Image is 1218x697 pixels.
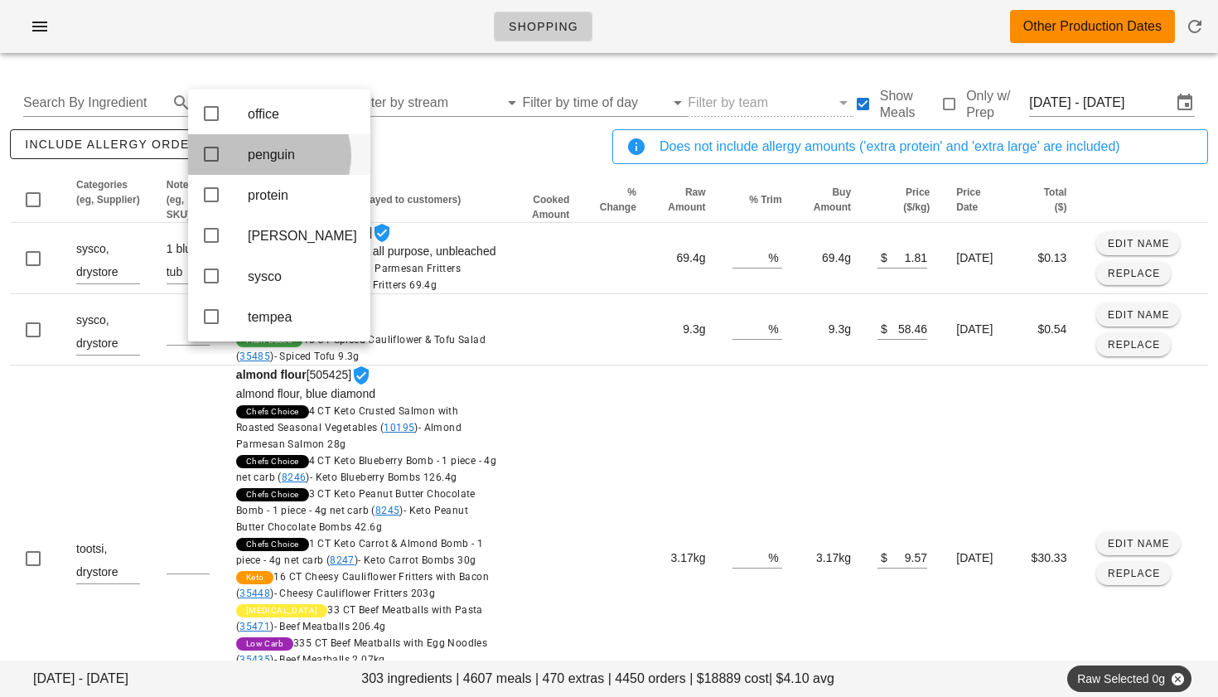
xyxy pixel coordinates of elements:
span: Chefs Choice [246,538,299,551]
span: Chefs Choice [246,488,299,501]
a: 35435 [239,654,270,666]
span: 335 CT Beef Meatballs with Egg Noodles ( ) [236,637,487,666]
span: Edit Name [1107,538,1170,549]
th: Price ($/kg): Not sorted. Activate to sort ascending. [864,177,943,223]
span: 3 CT Keto Peanut Butter Chocolate Bomb - 1 piece - 4g net carb ( ) [236,488,476,533]
span: Edit Name [1107,238,1170,249]
td: [DATE] [943,223,1010,294]
span: Categories (eg, Supplier) [76,179,140,206]
button: Replace [1096,562,1170,585]
th: Cooked Amount: Not sorted. Activate to sort ascending. [511,177,582,223]
a: 35448 [239,588,270,599]
span: Shopping [508,20,578,33]
span: % Trim [749,194,781,206]
span: include allergy orders [24,138,207,151]
span: - Keto Blueberry Bombs 126.4g [310,472,457,483]
label: Show Meals [880,88,940,121]
td: [DATE] [943,294,1010,365]
span: | $4.10 avg [769,669,834,689]
label: Only w/ Prep [966,88,1029,121]
div: $ [877,317,887,339]
button: Replace [1096,333,1170,356]
div: Does not include allergy amounts ('extra protein' and 'extra large' are included) [660,137,1194,157]
span: Raw Amount [668,186,705,213]
a: Shopping [494,12,592,41]
a: 10195 [384,422,414,433]
button: Edit Name [1096,303,1180,327]
span: 33 CT Beef Meatballs with Pasta ( ) [236,604,483,632]
div: Filter by time of day [522,90,688,116]
button: Edit Name [1096,232,1180,255]
td: 69.4g [650,223,719,294]
span: Price ($/kg) [903,186,930,213]
a: 35485 [239,351,270,362]
span: Notes (eg, SKU) [167,179,194,220]
span: Replace [1107,268,1161,279]
div: [PERSON_NAME] [248,228,357,244]
th: Categories (eg, Supplier): Not sorted. Activate to sort ascending. [63,177,153,223]
div: $ [877,546,887,568]
span: Buy Amount [814,186,851,213]
button: include allergy orders [10,129,221,159]
th: Buy Amount: Not sorted. Activate to sort ascending. [795,177,864,223]
button: Edit Name [1096,532,1180,555]
div: Other Production Dates [1023,17,1162,36]
div: % [768,317,781,339]
span: [MEDICAL_DATA] [246,604,318,617]
span: Chefs Choice [246,405,299,419]
th: Price Date: Not sorted. Activate to sort ascending. [943,177,1010,223]
span: Replace [1107,568,1161,579]
a: 35471 [239,621,270,632]
div: protein [248,187,357,203]
span: Chefs Choice [246,455,299,468]
td: 9.3g [795,294,864,365]
th: % Change: Not sorted. Activate to sort ascending. [582,177,650,223]
span: - Spiced Tofu 9.3g [274,351,360,362]
span: Keto [246,571,264,584]
div: sysco [248,269,357,284]
span: $30.33 [1032,551,1067,564]
th: % Trim: Not sorted. Activate to sort ascending. [719,177,795,223]
span: 4 CT Keto Crusted Salmon with Roasted Seasonal Vegetables ( ) [236,405,462,450]
span: 1 CT Keto Carrot & Almond Bomb - 1 piece - 4g net carb ( ) [236,538,483,566]
a: 8247 [330,554,355,566]
span: Raw Selected 0g [1077,666,1182,692]
div: % [768,246,781,268]
th: Raw Amount: Not sorted. Activate to sort ascending. [650,177,719,223]
span: - Cheesy Cauliflower Fritters 203g [274,588,436,599]
a: 8245 [375,505,400,516]
span: Total ($) [1044,186,1067,213]
div: % [768,546,781,568]
span: - Beef Meatballs 206.4g [274,621,386,632]
span: $0.13 [1037,251,1066,264]
span: almond flour, blue diamond [236,387,375,400]
strong: almond flour [236,368,307,381]
th: Notes (eg, SKU): Not sorted. Activate to sort ascending. [153,177,223,223]
span: Cooked Amount [532,194,569,220]
span: 4 CT Keto Blueberry Bomb - 1 piece - 4g net carb ( ) [236,455,496,483]
span: Edit Name [1107,309,1170,321]
button: Close [1170,671,1185,686]
div: Filter by stream [357,90,523,116]
span: Low Carb [246,637,283,651]
th: Total ($): Not sorted. Activate to sort ascending. [1010,177,1080,223]
span: 16 CT Cheesy Cauliflower Fritters with Bacon ( ) [236,571,489,599]
button: Replace [1096,262,1170,285]
span: Price Date [956,186,980,213]
span: % Change [600,186,636,213]
div: tempea [248,309,357,325]
span: - Beef Meatballs 2.07kg [274,654,385,666]
span: $0.54 [1037,322,1066,336]
td: 9.3g [650,294,719,365]
div: $ [877,246,887,268]
div: penguin [248,147,357,162]
a: 8246 [282,472,307,483]
td: 69.4g [795,223,864,294]
span: Replace [1107,339,1161,351]
span: - Keto Carrot Bombs 30g [358,554,476,566]
div: office [248,106,357,122]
